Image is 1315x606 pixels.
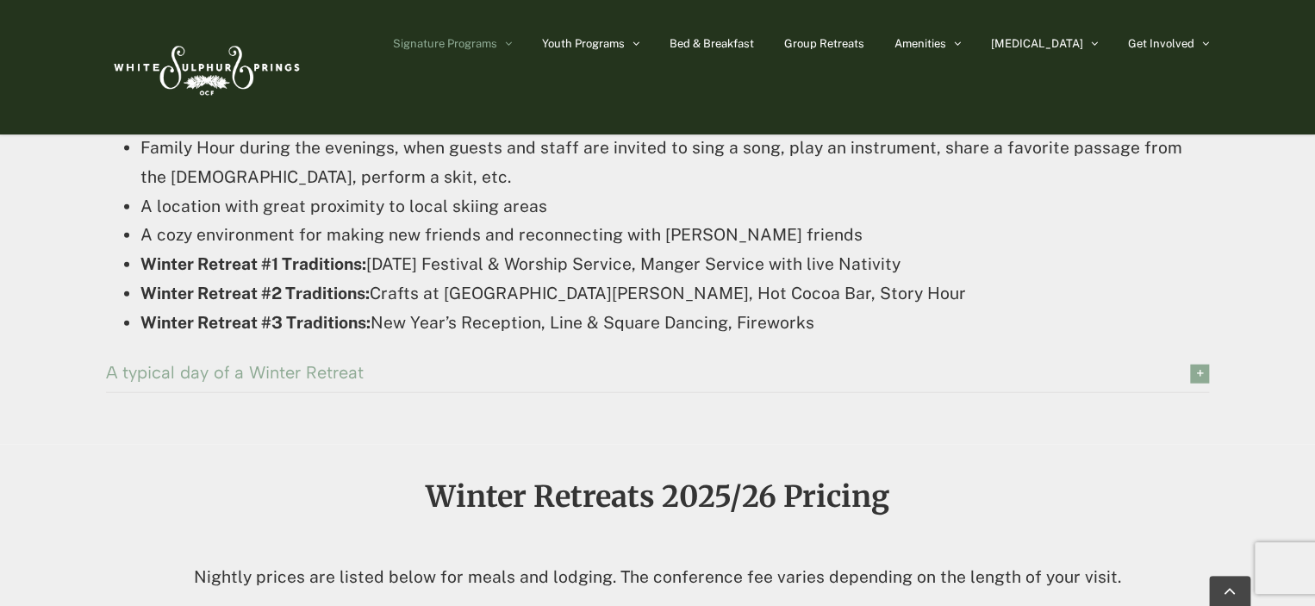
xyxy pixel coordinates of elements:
[106,363,1163,382] span: A typical day of a Winter Retreat
[1128,38,1194,49] span: Get Involved
[140,313,371,332] strong: Winter Retreat #3 Traditions:
[894,38,946,49] span: Amenities
[393,38,497,49] span: Signature Programs
[140,279,1209,309] li: Crafts at [GEOGRAPHIC_DATA][PERSON_NAME], Hot Cocoa Bar, Story Hour
[140,250,1209,279] li: [DATE] Festival & Worship Service, Manger Service with live Nativity
[140,192,1209,222] li: A location with great proximity to local skiing areas
[106,27,304,108] img: White Sulphur Springs Logo
[140,309,1209,338] li: New Year’s Reception, Line & Square Dancing, Fireworks
[140,221,1209,250] li: A cozy environment for making new friends and reconnecting with [PERSON_NAME] friends
[784,38,864,49] span: Group Retreats
[106,563,1209,592] p: Nightly prices are listed below for meals and lodging. The conference fee varies depending on the...
[106,481,1209,512] h2: Winter Retreats 2025/26 Pricing
[140,284,370,303] strong: Winter Retreat #2 Traditions:
[140,254,366,273] strong: Winter Retreat #1 Traditions:
[542,38,625,49] span: Youth Programs
[106,354,1209,392] a: A typical day of a Winter Retreat
[140,134,1209,192] li: Family Hour during the evenings, when guests and staff are invited to sing a song, play an instru...
[670,38,754,49] span: Bed & Breakfast
[991,38,1083,49] span: [MEDICAL_DATA]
